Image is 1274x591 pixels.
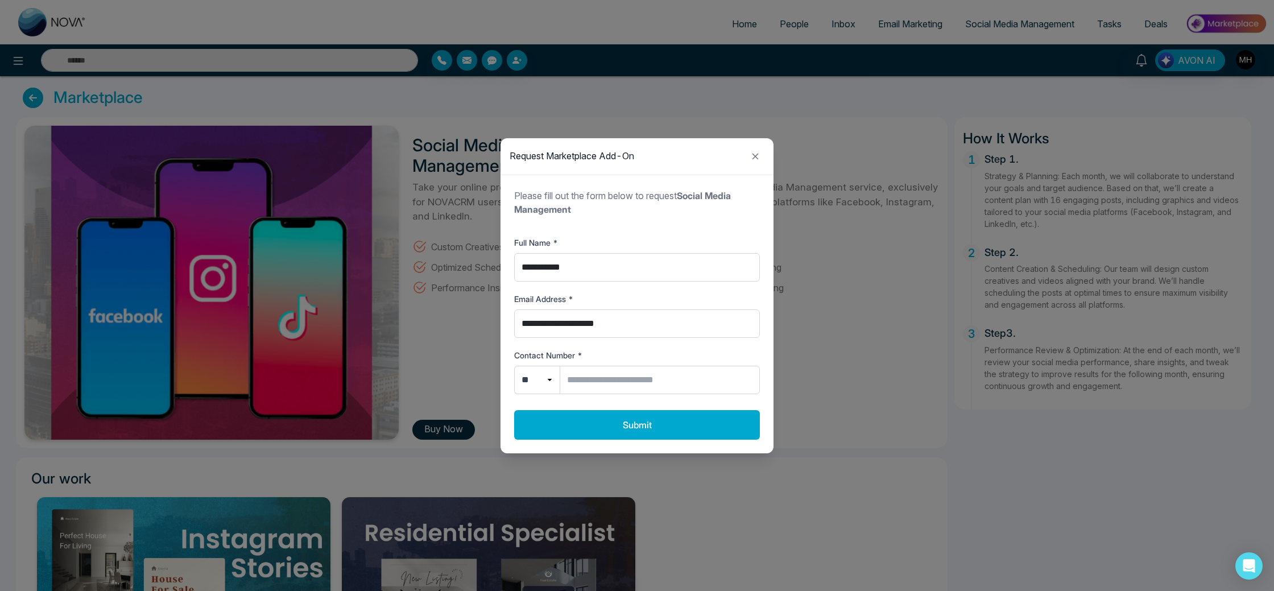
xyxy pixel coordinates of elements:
[514,190,731,215] strong: Social Media Management
[510,151,634,162] h2: Request Marketplace Add-On
[514,410,760,440] button: Submit
[1235,552,1263,580] div: Open Intercom Messenger
[514,237,760,249] label: Full Name *
[514,293,760,305] label: Email Address *
[514,349,760,361] label: Contact Number *
[746,147,764,166] button: Close modal
[514,189,760,216] p: Please fill out the form below to request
